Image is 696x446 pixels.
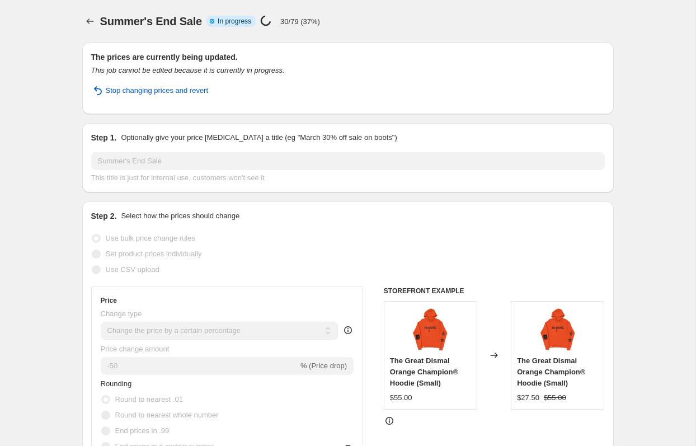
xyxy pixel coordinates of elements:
[121,132,397,143] p: Optionally give your price [MEDICAL_DATA] a title (eg "March 30% off sale on boots")
[115,411,219,419] span: Round to nearest whole number
[535,307,580,352] img: NOTHING-HOOD_80x.png
[101,357,298,375] input: -15
[390,356,458,387] span: The Great Dismal Orange Champion® Hoodie (Small)
[517,392,539,403] div: $27.50
[91,173,265,182] span: This title is just for internal use, customers won't see it
[101,296,117,305] h3: Price
[91,152,605,170] input: 30% off holiday sale
[390,392,412,403] div: $55.00
[384,287,605,295] h6: STOREFRONT EXAMPLE
[101,379,132,388] span: Rounding
[280,17,320,26] p: 30/79 (37%)
[106,250,202,258] span: Set product prices individually
[106,234,195,242] span: Use bulk price change rules
[300,362,347,370] span: % (Price drop)
[91,51,605,63] h2: The prices are currently being updated.
[100,15,203,27] span: Summer's End Sale
[115,395,183,403] span: Round to nearest .01
[101,345,170,353] span: Price change amount
[121,210,239,222] p: Select how the prices should change
[517,356,585,387] span: The Great Dismal Orange Champion® Hoodie (Small)
[91,132,117,143] h2: Step 1.
[544,392,566,403] strike: $55.00
[408,307,453,352] img: NOTHING-HOOD_80x.png
[82,13,98,29] button: Price change jobs
[91,210,117,222] h2: Step 2.
[342,325,354,336] div: help
[115,426,170,435] span: End prices in .99
[91,66,285,74] i: This job cannot be edited because it is currently in progress.
[106,85,209,96] span: Stop changing prices and revert
[218,17,251,26] span: In progress
[101,309,142,318] span: Change type
[84,82,215,100] button: Stop changing prices and revert
[106,265,159,274] span: Use CSV upload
